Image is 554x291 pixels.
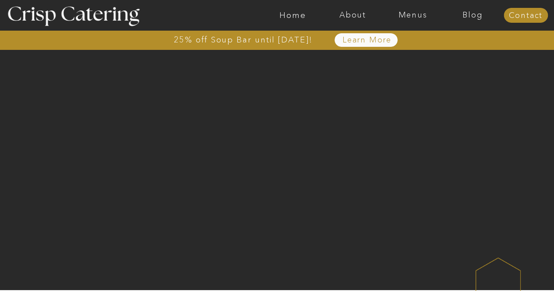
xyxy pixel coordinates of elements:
[142,35,344,44] a: 25% off Soup Bar until [DATE]!
[383,11,443,20] a: Menus
[263,11,323,20] a: Home
[443,11,503,20] a: Blog
[504,11,548,20] a: Contact
[323,11,383,20] a: About
[322,36,412,45] a: Learn More
[484,247,554,291] iframe: podium webchat widget bubble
